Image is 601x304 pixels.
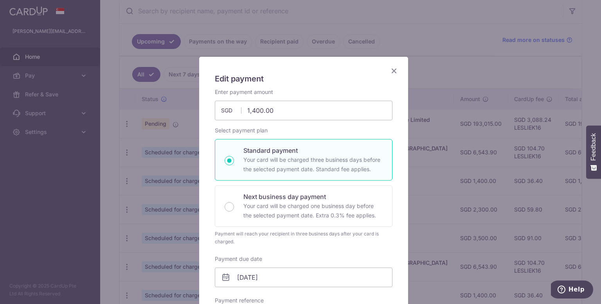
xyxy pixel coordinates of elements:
label: Payment due date [215,255,262,263]
iframe: Opens a widget where you can find more information [551,280,593,300]
input: 0.00 [215,101,392,120]
input: DD / MM / YYYY [215,268,392,287]
h5: Edit payment [215,72,392,85]
p: Your card will be charged one business day before the selected payment date. Extra 0.3% fee applies. [243,201,383,220]
span: SGD [221,107,241,114]
span: Feedback [590,133,597,161]
label: Enter payment amount [215,88,273,96]
p: Standard payment [243,146,383,155]
div: Payment will reach your recipient in three business days after your card is charged. [215,230,392,246]
button: Feedback - Show survey [586,125,601,179]
label: Select payment plan [215,127,268,134]
p: Your card will be charged three business days before the selected payment date. Standard fee appl... [243,155,383,174]
p: Next business day payment [243,192,383,201]
button: Close [389,66,399,76]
